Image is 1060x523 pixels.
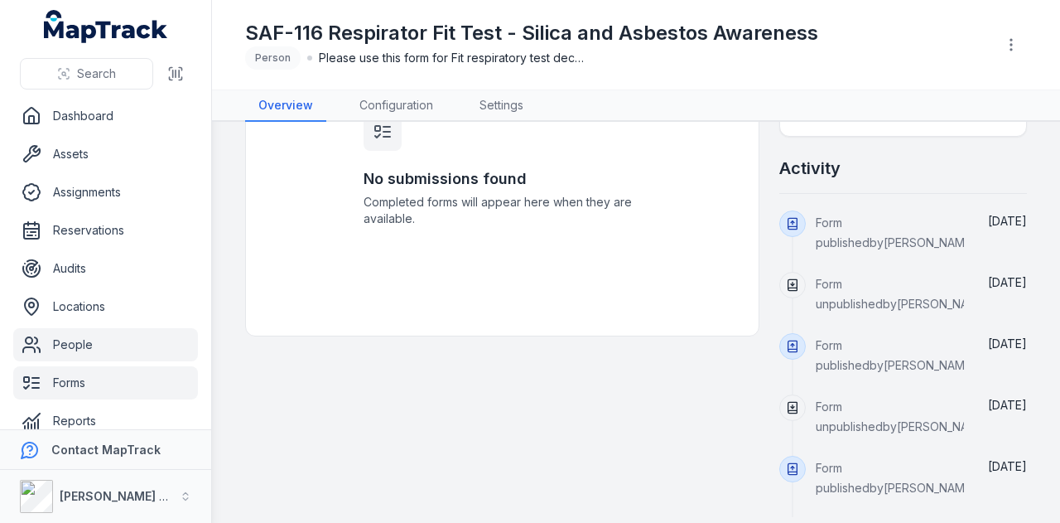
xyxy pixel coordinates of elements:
[13,138,198,171] a: Assets
[13,328,198,361] a: People
[13,404,198,438] a: Reports
[816,400,990,433] span: Form unpublished by [PERSON_NAME]
[13,99,198,133] a: Dashboard
[988,337,1027,351] span: [DATE]
[816,461,976,495] span: Form published by [PERSON_NAME]
[13,214,198,247] a: Reservations
[245,20,818,46] h1: SAF-116 Respirator Fit Test - Silica and Asbestos Awareness
[988,398,1027,412] time: 10/09/2025, 11:09:02 am
[988,275,1027,289] time: 10/09/2025, 11:12:10 am
[13,252,198,285] a: Audits
[988,459,1027,473] time: 10/09/2025, 11:08:12 am
[988,214,1027,228] span: [DATE]
[988,337,1027,351] time: 10/09/2025, 11:11:15 am
[988,275,1027,289] span: [DATE]
[816,338,976,372] span: Form published by [PERSON_NAME]
[364,167,642,191] h3: No submissions found
[20,58,153,90] button: Search
[13,290,198,323] a: Locations
[51,443,161,457] strong: Contact MapTrack
[245,46,301,70] div: Person
[816,277,990,311] span: Form unpublished by [PERSON_NAME]
[346,90,446,122] a: Configuration
[245,90,326,122] a: Overview
[988,398,1027,412] span: [DATE]
[988,459,1027,473] span: [DATE]
[319,50,584,66] span: Please use this form for Fit respiratory test declaration
[77,65,116,82] span: Search
[364,194,642,227] span: Completed forms will appear here when they are available.
[13,176,198,209] a: Assignments
[466,90,537,122] a: Settings
[988,214,1027,228] time: 10/09/2025, 11:12:57 am
[13,366,198,400] a: Forms
[60,489,195,503] strong: [PERSON_NAME] Group
[44,10,168,43] a: MapTrack
[816,215,976,249] span: Form published by [PERSON_NAME]
[779,157,841,180] h2: Activity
